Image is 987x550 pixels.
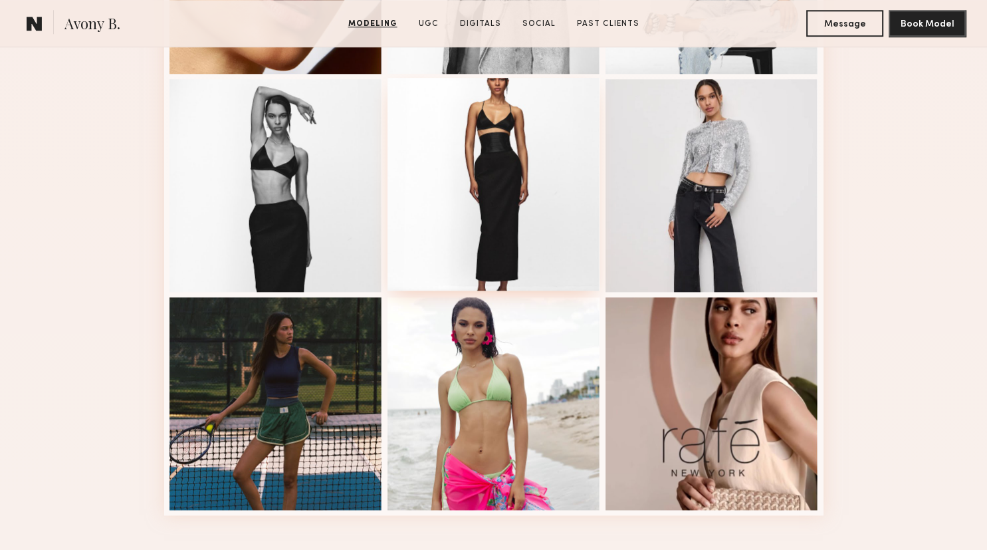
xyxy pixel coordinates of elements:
[806,10,883,37] button: Message
[343,18,403,30] a: Modeling
[572,18,645,30] a: Past Clients
[455,18,506,30] a: Digitals
[413,18,444,30] a: UGC
[889,10,966,37] button: Book Model
[889,17,966,29] a: Book Model
[517,18,561,30] a: Social
[64,13,120,37] span: Avony B.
